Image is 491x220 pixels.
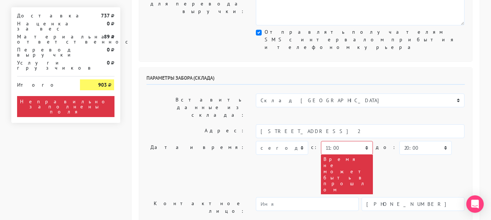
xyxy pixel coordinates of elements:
label: Адрес: [141,124,251,138]
div: Перевод выручки [12,47,75,57]
div: Наценка за вес [12,21,75,31]
strong: 89 [104,33,110,40]
div: Неправильно заполнены поля [17,96,114,117]
strong: 903 [98,82,107,88]
div: Материальная ответственность [12,34,75,44]
label: c: [311,141,318,154]
label: Вставить данные из склада: [141,94,251,121]
strong: 0 [107,20,110,27]
input: Телефон [362,197,464,211]
div: Доставка [12,13,75,18]
label: Контактное лицо: [141,197,251,217]
label: до: [376,141,397,154]
label: Дата и время: [141,141,251,194]
div: Open Intercom Messenger [466,195,484,213]
div: Время не может быть в прошлом [321,155,373,194]
strong: 0 [107,46,110,53]
div: Услуги грузчиков [12,60,75,70]
h6: Параметры забора (склада) [146,75,465,85]
label: Отправлять получателям SMS с интервалом прибытия и телефоном курьера [265,28,464,51]
input: Имя [256,197,359,211]
div: Итого [17,79,69,87]
strong: 0 [107,59,110,66]
strong: 737 [101,12,110,19]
